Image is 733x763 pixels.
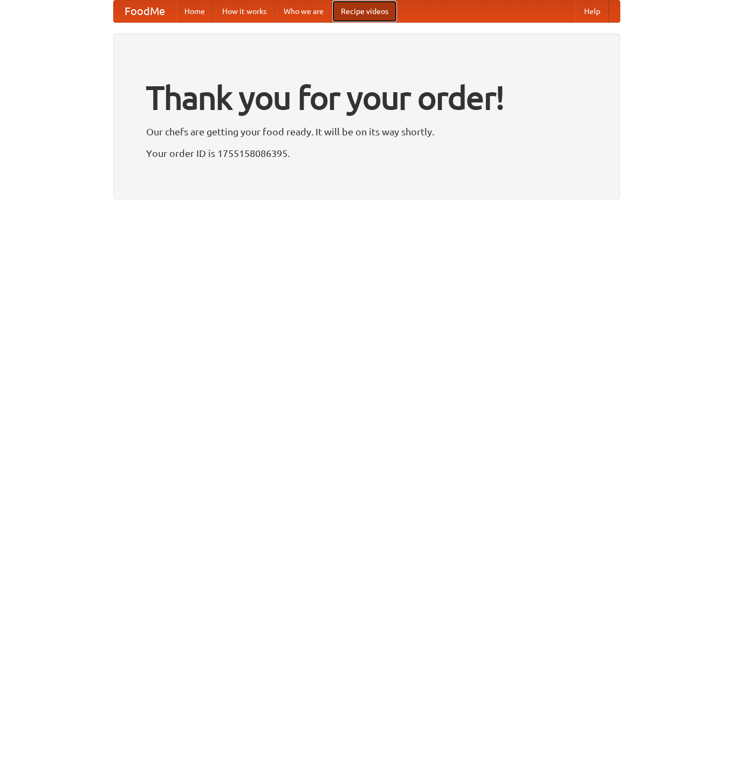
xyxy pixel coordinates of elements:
[146,123,587,140] p: Our chefs are getting your food ready. It will be on its way shortly.
[576,1,609,22] a: Help
[176,1,214,22] a: Home
[214,1,275,22] a: How it works
[114,1,176,22] a: FoodMe
[275,1,332,22] a: Who we are
[332,1,397,22] a: Recipe videos
[146,145,587,161] p: Your order ID is 1755158086395.
[146,72,587,123] h1: Thank you for your order!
